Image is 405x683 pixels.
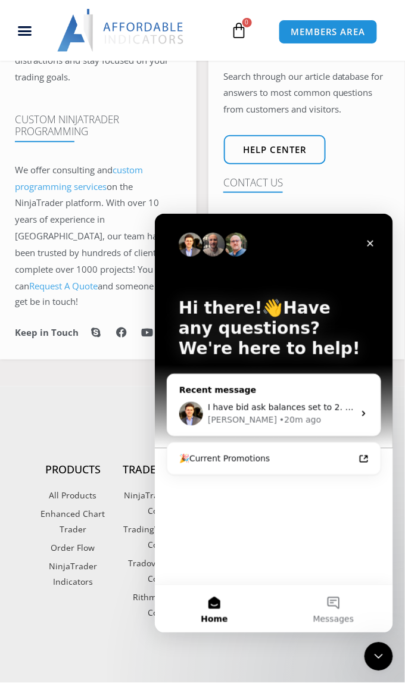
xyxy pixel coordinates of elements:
span: 0 [242,18,252,27]
a: NinjaTrader Trade Copier [116,488,202,519]
iframe: Intercom live chat [364,643,393,671]
a: MEMBERS AREA [279,20,378,44]
a: 0 [213,13,266,48]
a: NinjaTrader Indicators [30,559,116,590]
span: Order Flow [51,541,95,556]
a: Rithmic Trade Copier [116,590,202,621]
h4: Products [30,464,116,477]
a: Tradovate Trade Copier [116,556,202,587]
span: at an hourly rate so you can eliminate distractions and stay focused on your trading goals. [15,21,181,83]
span: All Products [49,488,97,504]
h4: Contact Us [223,177,390,189]
a: Order Flow [30,541,116,556]
p: Search through our article database for answers to most common questions from customers and visit... [223,68,390,118]
span: MEMBERS AREA [291,27,366,36]
span: Help center [243,145,307,154]
span: We offer consulting and [15,164,143,192]
iframe: Intercom live chat [155,214,393,633]
h4: Custom NinjaTrader Programming [15,114,182,138]
p: The best way to can reach our is through the the help icon in the lower right-hand corner on any ... [223,213,390,279]
a: Request A Quote [29,280,98,292]
div: Menu Toggle [4,19,44,42]
h6: Keep in Touch [15,328,79,339]
a: custom programming services [15,164,143,192]
a: Help center [224,135,326,164]
img: LogoAI | Affordable Indicators – NinjaTrader [57,9,185,52]
a: TradingView Trade Copier [116,522,202,553]
a: All Products [30,488,116,504]
h4: Trade Copier [116,464,202,477]
a: Enhanced Chart Trader [30,507,116,538]
span: Messages [158,401,200,410]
